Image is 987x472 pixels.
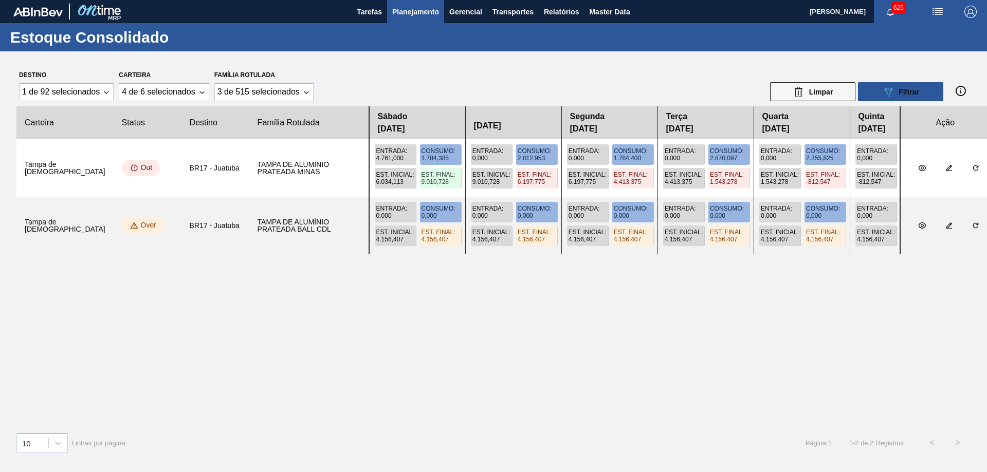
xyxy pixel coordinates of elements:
[874,5,907,19] button: Notificações
[857,236,884,243] span: 4.156,407
[518,229,552,236] span: Est. Final :
[518,205,552,212] span: Consumo :
[422,155,449,162] span: 1.784,385
[806,212,821,219] span: 0,000
[857,155,872,162] span: 0,000
[22,87,100,97] div: 1 de 92 selecionados
[858,82,943,101] button: Filtrar
[589,6,630,18] span: Master Data
[710,205,744,212] span: Consumo :
[964,6,977,18] img: Logout
[472,205,504,212] span: Entrada :
[378,123,457,135] span: [DATE]
[357,6,382,18] span: Tarefas
[919,430,945,456] button: <
[214,83,314,101] div: Família Rotulada
[422,236,449,243] span: 4.156,407
[710,147,744,155] span: Consumo :
[614,155,641,162] span: 1.784,400
[217,87,300,97] div: 3 de 515 selecionados
[666,123,745,135] span: [DATE]
[258,218,360,233] div: 30003188 - TAMPA AL.CDL;PRATEADA;LATA-AUTOMATICA;
[945,430,971,456] button: >
[761,236,788,243] span: 4.156,407
[378,110,457,123] span: Sábado
[518,178,545,185] span: 6.197,775
[569,212,584,219] span: 0,000
[665,155,680,162] span: 0,000
[569,205,600,212] span: Entrada :
[569,171,607,178] span: Est. Inicial :
[422,229,455,236] span: Est. Final :
[891,2,906,13] span: 625
[422,205,455,212] span: Consumo :
[376,171,414,178] span: Est. Inicial :
[16,197,114,254] clb-table-tbody-cell: Tampa de [DEMOGRAPHIC_DATA]
[569,229,607,236] span: Est. Inicial :
[809,88,833,96] span: Limpar
[614,236,641,243] span: 4.156,407
[806,229,840,236] span: Est. Final :
[19,83,114,101] div: Destino
[761,212,776,219] span: 0,000
[761,229,799,236] span: Est. Inicial :
[806,178,830,185] span: -812,547
[569,236,596,243] span: 4.156,407
[614,171,648,178] span: Est. Final :
[376,147,408,155] span: Entrada :
[214,71,275,79] label: Família Rotulada
[122,117,145,129] clb-text: Status
[931,6,944,18] img: userActions
[518,236,545,243] span: 4.156,407
[614,147,648,155] span: Consumo :
[422,212,437,219] span: 0,000
[376,236,404,243] span: 4.156,407
[857,212,872,219] span: 0,000
[376,229,414,236] span: Est. Inicial :
[258,161,360,175] div: 20002048 - TAMPA MET PRAT ANEL PRATA CERVEJA CX600
[665,171,703,178] span: Est. Inicial :
[614,229,648,236] span: Est. Final :
[190,117,217,129] clb-text: Destino
[710,236,737,243] span: 4.156,407
[518,212,533,219] span: 0,000
[10,31,193,43] h1: Estoque Consolidado
[544,6,579,18] span: Relatórios
[376,178,404,185] span: 6.034,113
[25,117,54,129] clb-text: Carteira
[857,229,895,236] span: Est. Inicial :
[614,212,629,219] span: 0,000
[665,205,696,212] span: Entrada :
[762,123,842,135] span: [DATE]
[376,205,408,212] span: Entrada :
[857,147,888,155] span: Entrada :
[665,178,692,185] span: 4.413,375
[376,212,392,219] span: 0,000
[762,110,842,123] span: Quarta
[392,6,439,18] span: Planejamento
[806,155,833,162] span: 2.355,825
[710,178,737,185] span: 1.543,278
[761,178,788,185] span: 1.543,278
[472,155,488,162] span: 0,000
[806,147,840,155] span: Consumo :
[518,147,552,155] span: Consumo :
[19,71,46,79] label: Destino
[492,6,534,18] span: Transportes
[761,147,792,155] span: Entrada :
[665,229,703,236] span: Est. Inicial :
[422,178,449,185] span: 9.010,728
[518,155,545,162] span: 2.812,953
[857,178,881,185] span: -812,547
[570,110,649,123] span: Segunda
[710,229,744,236] span: Est. Final :
[710,212,725,219] span: 0,000
[857,205,888,212] span: Entrada :
[472,147,504,155] span: Entrada :
[936,117,955,129] clb-text: Ação
[16,139,114,197] clb-table-tbody-cell: Tampa de [DEMOGRAPHIC_DATA]
[806,236,833,243] span: 4.156,407
[72,439,125,447] span: Linhas por página
[474,120,553,132] span: [DATE]
[858,110,938,123] span: Quinta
